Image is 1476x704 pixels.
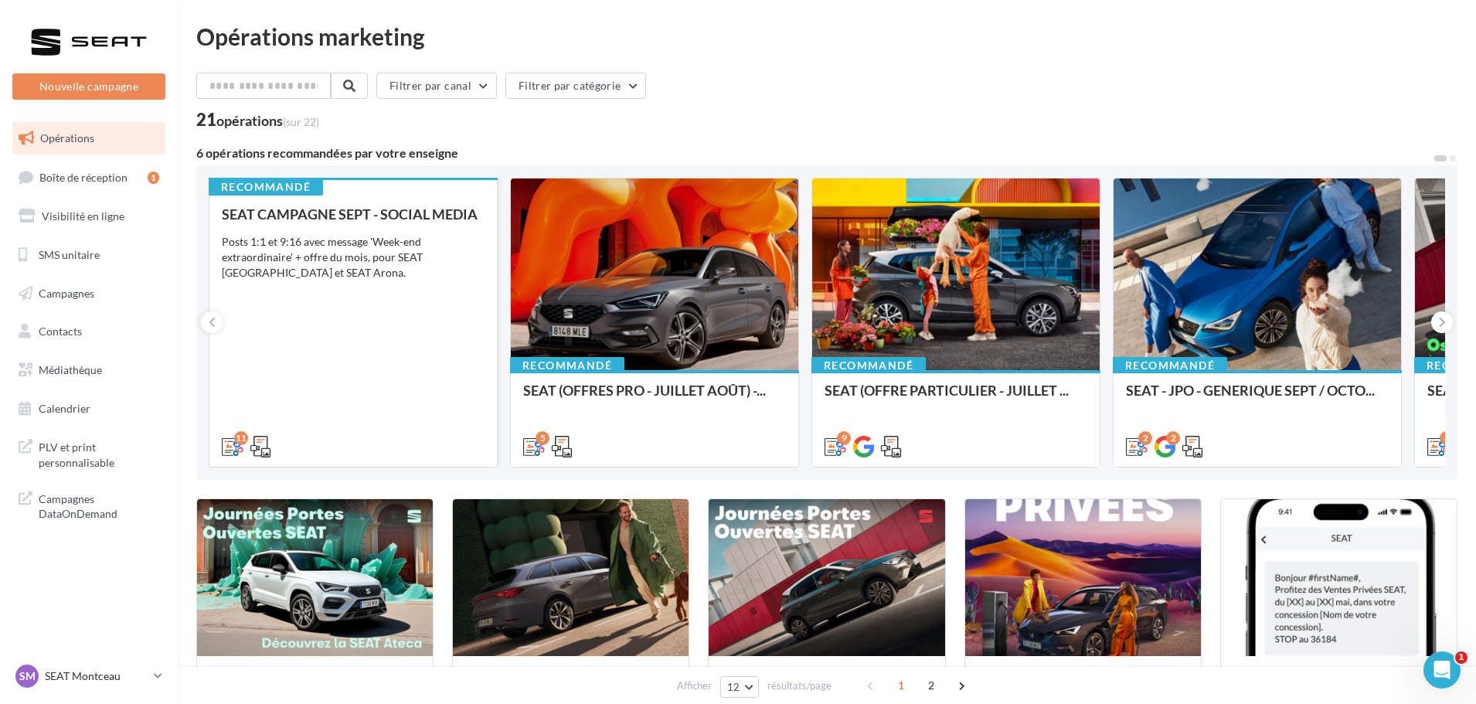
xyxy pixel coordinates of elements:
[39,170,128,183] span: Boîte de réception
[1455,651,1467,664] span: 1
[12,661,165,691] a: SM SEAT Montceau
[283,115,319,128] span: (sur 22)
[39,402,90,415] span: Calendrier
[39,286,94,299] span: Campagnes
[837,431,851,445] div: 9
[727,681,740,693] span: 12
[376,73,497,99] button: Filtrer par canal
[1423,651,1461,689] iframe: Intercom live chat
[39,488,159,522] span: Campagnes DataOnDemand
[196,25,1457,48] div: Opérations marketing
[19,668,36,684] span: SM
[222,234,485,281] div: Posts 1:1 et 9:16 avec message 'Week-end extraordinaire' + offre du mois, pour SEAT [GEOGRAPHIC_D...
[45,668,148,684] p: SEAT Montceau
[889,673,913,698] span: 1
[1138,431,1152,445] div: 2
[505,73,646,99] button: Filtrer par catégorie
[12,73,165,100] button: Nouvelle campagne
[9,315,168,348] a: Contacts
[825,382,1069,399] span: SEAT (OFFRE PARTICULIER - JUILLET ...
[196,111,319,128] div: 21
[9,277,168,310] a: Campagnes
[767,678,832,693] span: résultats/page
[9,122,168,155] a: Opérations
[234,431,248,445] div: 11
[811,357,926,374] div: Recommandé
[39,363,102,376] span: Médiathèque
[9,430,168,476] a: PLV et print personnalisable
[1126,382,1375,399] span: SEAT - JPO - GENERIQUE SEPT / OCTO...
[209,179,323,196] div: Recommandé
[42,209,124,223] span: Visibilité en ligne
[222,206,478,223] span: SEAT CAMPAGNE SEPT - SOCIAL MEDIA
[39,325,82,338] span: Contacts
[39,248,100,261] span: SMS unitaire
[40,131,94,145] span: Opérations
[148,172,159,184] div: 1
[536,431,549,445] div: 5
[216,114,319,128] div: opérations
[9,354,168,386] a: Médiathèque
[677,678,712,693] span: Afficher
[9,482,168,528] a: Campagnes DataOnDemand
[1440,431,1454,445] div: 6
[9,239,168,271] a: SMS unitaire
[196,147,1433,159] div: 6 opérations recommandées par votre enseigne
[510,357,624,374] div: Recommandé
[39,437,159,470] span: PLV et print personnalisable
[720,676,760,698] button: 12
[9,200,168,233] a: Visibilité en ligne
[9,161,168,194] a: Boîte de réception1
[919,673,944,698] span: 2
[1113,357,1227,374] div: Recommandé
[9,393,168,425] a: Calendrier
[523,382,766,399] span: SEAT (OFFRES PRO - JUILLET AOÛT) -...
[1166,431,1180,445] div: 2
